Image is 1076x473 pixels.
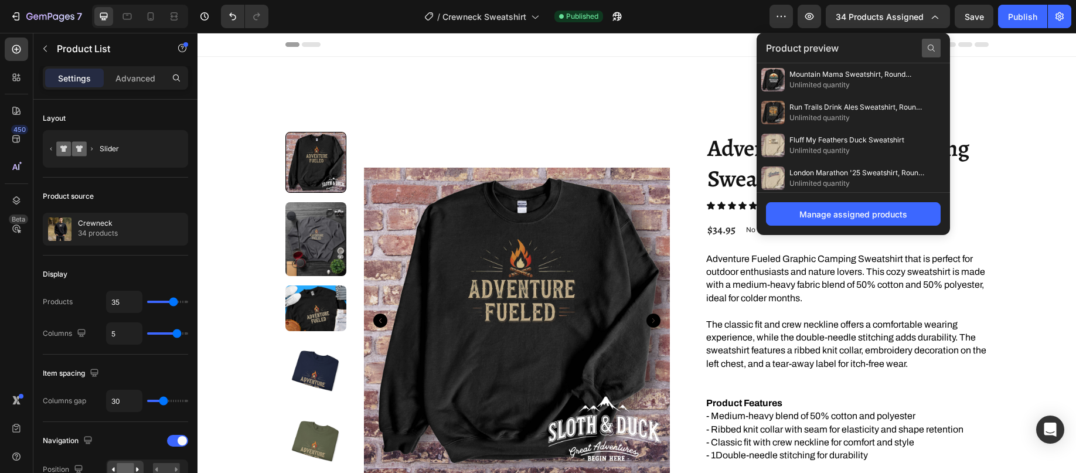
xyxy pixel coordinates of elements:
div: 450 [11,125,28,134]
div: Item spacing [43,366,101,382]
button: Carousel Next Arrow [449,281,463,295]
img: Adventure Fueled Black Crewneck Sweater [88,253,149,298]
div: Beta [9,215,28,224]
span: Save [965,12,984,22]
span: Unlimited quantity [789,145,904,156]
button: 34 products assigned [826,5,950,28]
p: 250+ Verified Reviews! [568,168,645,178]
p: 7 [77,9,82,23]
input: Auto [107,390,142,411]
span: Fluff My Feathers Duck Sweatshirt [789,135,904,145]
p: No compare price [549,193,605,200]
div: Columns gap [43,396,86,406]
span: Run Trails Drink Ales Sweatshirt, Round Neck Pullover [789,102,924,113]
p: 34 products [78,227,118,239]
input: Auto [107,323,142,344]
p: Adventure Fueled Graphic Camping Sweatshirt that is perfect for outdoor enthusiasts and nature lo... [509,221,788,270]
span: / [437,11,440,23]
div: Navigation [43,433,95,449]
div: Manage assigned products [799,208,907,220]
span: Unlimited quantity [789,80,924,90]
button: Publish [998,5,1047,28]
div: Publish [1008,11,1037,23]
div: Columns [43,326,88,342]
iframe: To enrich screen reader interactions, please activate Accessibility in Grammarly extension settings [198,33,1076,473]
img: Adventure Fueled Army Green Crewneck Sweater [88,378,149,439]
div: Undo/Redo [221,5,268,28]
p: - Medium-heavy blend of 50% cotton and polyester - Ribbed knit collar with seam for elasticity an... [509,378,766,427]
span: Product preview [766,41,839,55]
span: Unlimited quantity [789,178,924,189]
span: 34 products assigned [836,11,924,23]
img: preview-img [761,68,785,91]
button: Manage assigned products [766,202,941,226]
span: Crewneck Sweatshirt [442,11,526,23]
div: Layout [43,113,66,124]
img: preview-img [761,134,785,157]
p: The classic fit and crew neckline offers a comfortable wearing experience, while the double-needl... [509,287,789,336]
h1: Adventure Fueled Camping Sweatshirt [509,99,791,162]
img: preview-img [761,101,785,124]
p: Advanced [115,72,155,84]
div: Product source [43,191,94,202]
span: Unlimited quantity [789,113,924,123]
span: Mountain Mama Sweatshirt, Round Neck Pullover [789,69,924,80]
div: Display [43,269,67,280]
img: preview-img [761,166,785,190]
img: Adventure Fueled Grey Crewneck Sweater [88,169,149,243]
span: Published [566,11,598,22]
p: Crewneck [78,219,118,227]
b: Product Features [509,365,585,375]
div: Products [43,297,73,307]
button: Save [955,5,993,28]
div: $34.95 [509,189,539,206]
div: Slider [100,135,171,162]
p: Product List [57,42,156,56]
p: Settings [58,72,91,84]
img: collection feature img [48,217,71,241]
img: Adventure Fueled Navy Blue Crewneck Sweater [88,308,149,369]
input: Auto [107,291,142,312]
div: Open Intercom Messenger [1036,416,1064,444]
span: London Marathon '25 Sweatshirt, Round Neck Pullover [789,168,924,178]
button: 7 [5,5,87,28]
